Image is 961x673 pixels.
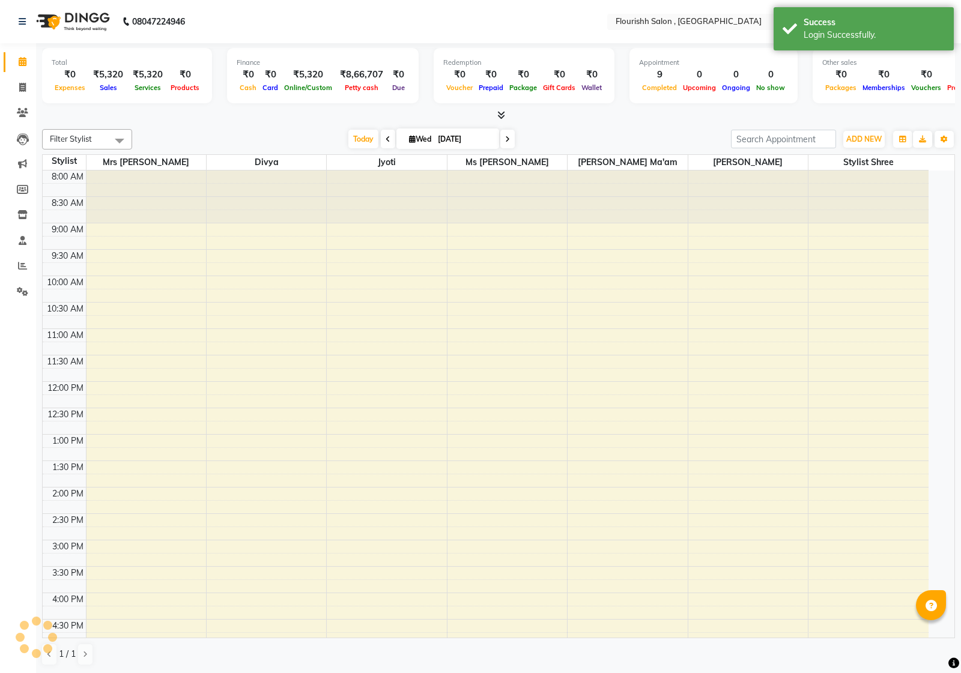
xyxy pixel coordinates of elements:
div: ₹0 [52,68,88,82]
div: ₹0 [476,68,506,82]
div: Login Successfully. [804,29,945,41]
div: 2:30 PM [50,514,86,527]
div: 3:30 PM [50,567,86,579]
div: ₹0 [259,68,281,82]
span: Packages [822,83,859,92]
div: Appointment [639,58,788,68]
span: Ms [PERSON_NAME] [447,155,567,170]
span: Filter Stylist [50,134,92,143]
span: Package [506,83,540,92]
div: ₹0 [822,68,859,82]
div: ₹0 [540,68,578,82]
div: 9 [639,68,680,82]
span: Mrs [PERSON_NAME] [86,155,206,170]
span: Sales [97,83,120,92]
span: Expenses [52,83,88,92]
div: Total [52,58,202,68]
div: 12:30 PM [45,408,86,421]
span: Prepaid [476,83,506,92]
span: jyoti [327,155,446,170]
span: Voucher [443,83,476,92]
div: 2:00 PM [50,487,86,500]
span: Gift Cards [540,83,578,92]
div: ₹0 [443,68,476,82]
span: Products [168,83,202,92]
div: ₹0 [237,68,259,82]
div: ₹0 [578,68,605,82]
div: ₹5,320 [128,68,168,82]
span: Vouchers [908,83,944,92]
span: Divya [207,155,326,170]
div: ₹8,66,707 [335,68,388,82]
div: 12:00 PM [45,382,86,394]
span: Wallet [578,83,605,92]
span: No show [753,83,788,92]
div: ₹5,320 [88,68,128,82]
span: Completed [639,83,680,92]
div: 9:30 AM [49,250,86,262]
div: ₹0 [168,68,202,82]
div: 0 [719,68,753,82]
div: Finance [237,58,409,68]
div: 11:00 AM [44,329,86,342]
span: Upcoming [680,83,719,92]
span: Ongoing [719,83,753,92]
div: Redemption [443,58,605,68]
img: logo [31,5,113,38]
div: 8:30 AM [49,197,86,210]
span: Due [389,83,408,92]
div: 3:00 PM [50,540,86,553]
span: Online/Custom [281,83,335,92]
span: Cash [237,83,259,92]
div: 4:00 PM [50,593,86,606]
div: 9:00 AM [49,223,86,236]
div: ₹0 [908,68,944,82]
span: Today [348,130,378,148]
input: Search Appointment [731,130,836,148]
div: 0 [753,68,788,82]
div: ₹0 [506,68,540,82]
span: 1 / 1 [59,648,76,660]
button: ADD NEW [843,131,885,148]
span: Card [259,83,281,92]
div: ₹5,320 [281,68,335,82]
span: Wed [406,134,434,143]
div: 10:00 AM [44,276,86,289]
div: 4:30 PM [50,620,86,632]
div: 11:30 AM [44,355,86,368]
span: Stylist Shree [808,155,929,170]
div: 1:30 PM [50,461,86,474]
div: 1:00 PM [50,435,86,447]
div: 0 [680,68,719,82]
div: Stylist [43,155,86,167]
div: ₹0 [388,68,409,82]
div: ₹0 [859,68,908,82]
span: Petty cash [342,83,381,92]
div: 8:00 AM [49,171,86,183]
b: 08047224946 [132,5,185,38]
span: [PERSON_NAME] Ma'am [568,155,687,170]
span: Memberships [859,83,908,92]
span: [PERSON_NAME] [688,155,808,170]
span: Services [132,83,164,92]
input: 2025-09-03 [434,130,494,148]
div: Success [804,16,945,29]
span: ADD NEW [846,134,882,143]
div: 10:30 AM [44,303,86,315]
